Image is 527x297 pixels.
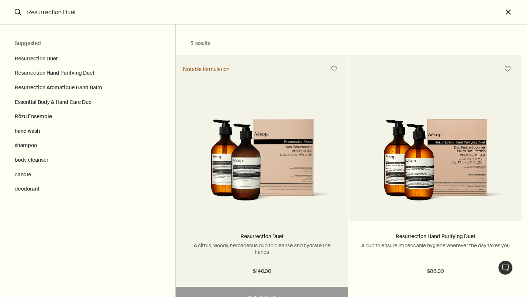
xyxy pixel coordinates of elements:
h2: Suggested [15,39,161,48]
button: Save to cabinet [501,63,514,76]
a: Resurrection Duet in outer carton [176,75,348,221]
button: Save to cabinet [328,63,341,76]
a: Resurrection Duet [240,233,284,240]
a: Resurrection Hand Purifying Duet [396,233,475,240]
button: Live Assistance [498,260,513,275]
div: Notable formulation [183,66,229,72]
p: A duo to ensure impeccable hygiene wherever the day takes you [360,242,511,249]
span: $140.00 [253,267,271,276]
img: Resurrection Hand Purifying Duet product and box [360,119,511,210]
p: A citrus, woody, herbaceous duo to cleanse and hydrate the hands [187,242,337,255]
img: Resurrection Duet in outer carton [187,119,337,210]
span: $88.00 [427,267,444,276]
a: Resurrection Hand Purifying Duet product and box [349,75,522,221]
h2: 5 results [190,39,454,48]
